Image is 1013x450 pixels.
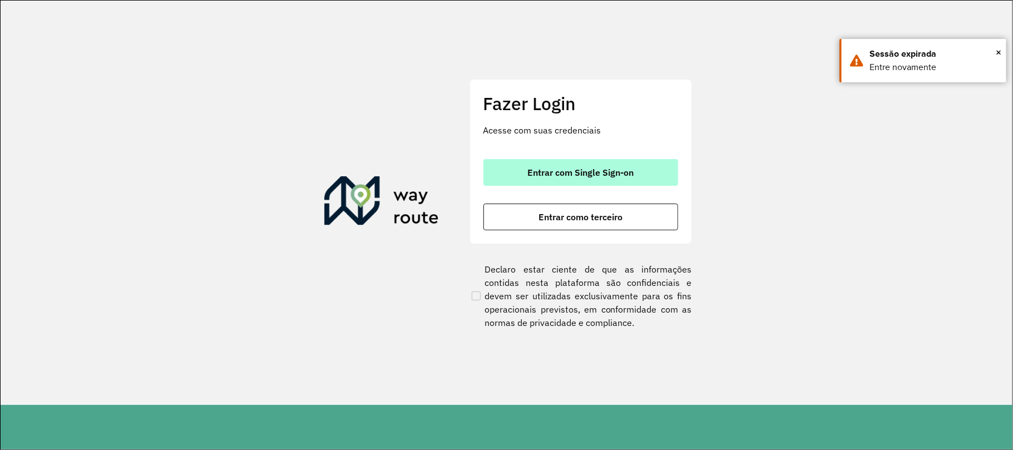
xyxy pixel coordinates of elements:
h2: Fazer Login [483,93,678,114]
div: Entre novamente [869,61,998,74]
span: Entrar como terceiro [538,212,622,221]
span: × [996,44,1001,61]
div: Sessão expirada [869,47,998,61]
button: Close [996,44,1001,61]
p: Acesse com suas credenciais [483,123,678,137]
label: Declaro estar ciente de que as informações contidas nesta plataforma são confidenciais e devem se... [470,263,692,329]
span: Entrar com Single Sign-on [527,168,634,177]
img: Roteirizador AmbevTech [324,176,439,230]
button: button [483,159,678,186]
button: button [483,204,678,230]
